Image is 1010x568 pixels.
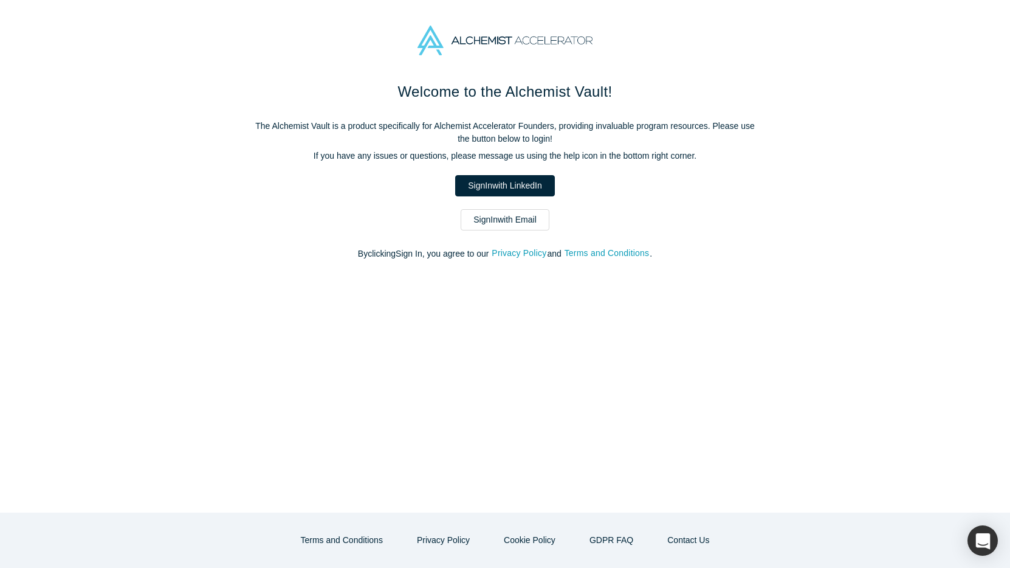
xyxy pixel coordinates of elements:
a: GDPR FAQ [577,530,646,551]
button: Terms and Conditions [564,246,650,260]
p: By clicking Sign In , you agree to our and . [250,248,760,260]
button: Contact Us [654,530,722,551]
button: Privacy Policy [491,246,547,260]
button: Cookie Policy [491,530,568,551]
a: SignInwith LinkedIn [455,175,554,196]
p: If you have any issues or questions, please message us using the help icon in the bottom right co... [250,150,760,162]
button: Terms and Conditions [288,530,396,551]
p: The Alchemist Vault is a product specifically for Alchemist Accelerator Founders, providing inval... [250,120,760,145]
a: SignInwith Email [461,209,549,230]
h1: Welcome to the Alchemist Vault! [250,81,760,103]
img: Alchemist Accelerator Logo [417,26,593,55]
button: Privacy Policy [404,530,483,551]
